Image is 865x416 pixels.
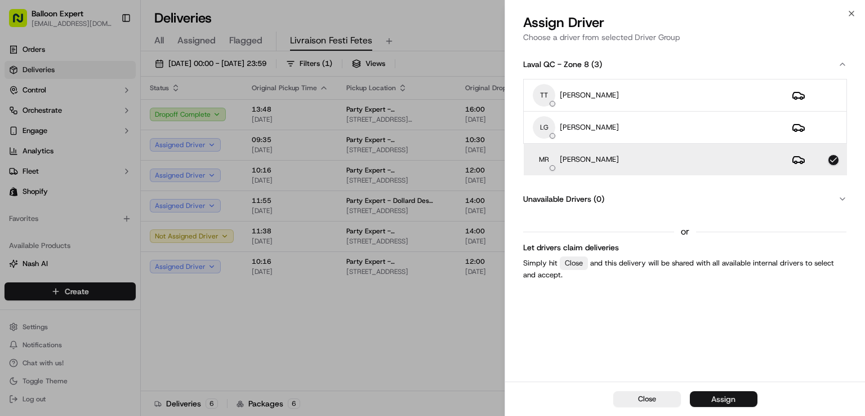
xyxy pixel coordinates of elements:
[523,50,847,79] button: Laval QC - Zone 8(3)
[613,391,681,407] button: Close
[106,163,181,175] span: API Documentation
[91,159,185,179] a: 💻API Documentation
[11,108,32,128] img: 1736555255976-a54dd68f-1ca7-489b-9aae-adbdc363a1c4
[11,45,205,63] p: Welcome 👋
[523,193,591,205] span: Unavailable Drivers
[38,108,185,119] div: Start new chat
[11,11,34,34] img: Nash
[23,163,86,175] span: Knowledge Base
[523,79,847,184] div: Laval QC - Zone 8(3)
[681,225,689,238] span: or
[560,256,588,270] div: Close
[533,84,555,107] span: TT
[711,393,735,405] div: Assign
[533,116,555,139] span: LG
[95,165,104,174] div: 💻
[560,90,619,100] p: [PERSON_NAME]
[523,241,847,254] h2: Let drivers claim deliveries
[690,391,757,407] button: Assign
[523,32,847,43] p: Choose a driver from selected Driver Group
[191,111,205,125] button: Start new chat
[560,122,619,132] p: [PERSON_NAME]
[11,165,20,174] div: 📗
[523,59,589,70] span: Laval QC - Zone 8
[7,159,91,179] a: 📗Knowledge Base
[112,191,136,200] span: Pylon
[29,73,203,85] input: Got a question? Start typing here...
[38,119,142,128] div: We're available if you need us!
[79,191,136,200] a: Powered byPylon
[523,256,847,280] p: Simply hit and this delivery will be shared with all available internal drivers to select and acc...
[523,184,847,214] button: Unavailable Drivers(0)
[638,394,656,404] span: Close
[523,14,847,32] h2: Assign Driver
[560,154,619,165] p: [PERSON_NAME]
[594,193,604,205] span: ( 0 )
[533,148,555,171] span: MR
[591,59,602,70] span: ( 3 )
